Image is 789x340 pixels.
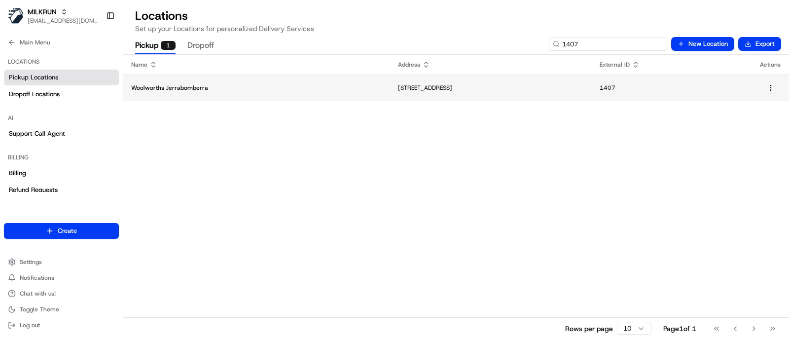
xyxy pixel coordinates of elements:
[565,324,613,334] p: Rows per page
[9,90,60,99] span: Dropoff Locations
[135,24,777,34] p: Set up your Locations for personalized Delivery Services
[161,41,176,50] div: 1
[9,186,58,194] span: Refund Requests
[760,61,781,69] div: Actions
[398,84,584,92] p: [STREET_ADDRESS]
[4,110,119,126] div: AI
[671,37,734,51] button: New Location
[20,290,56,298] span: Chat with us!
[4,86,119,102] a: Dropoff Locations
[28,17,98,25] button: [EMAIL_ADDRESS][DOMAIN_NAME]
[9,169,26,178] span: Billing
[4,271,119,285] button: Notifications
[131,84,382,92] p: Woolworths Jerrabomberra
[58,227,77,235] span: Create
[20,258,42,266] span: Settings
[600,84,744,92] p: 1407
[20,305,59,313] span: Toggle Theme
[4,150,119,165] div: Billing
[4,4,102,28] button: MILKRUNMILKRUN[EMAIL_ADDRESS][DOMAIN_NAME]
[187,38,214,54] button: Dropoff
[131,61,382,69] div: Name
[20,38,50,46] span: Main Menu
[135,38,176,54] button: Pickup
[9,129,65,138] span: Support Call Agent
[4,165,119,181] a: Billing
[4,287,119,301] button: Chat with us!
[4,255,119,269] button: Settings
[28,7,57,17] button: MILKRUN
[4,302,119,316] button: Toggle Theme
[600,61,744,69] div: External ID
[9,73,58,82] span: Pickup Locations
[8,8,24,24] img: MILKRUN
[549,37,667,51] input: Type to search
[738,37,781,51] button: Export
[4,126,119,142] a: Support Call Agent
[4,36,119,49] button: Main Menu
[4,318,119,332] button: Log out
[135,8,777,24] h2: Locations
[20,274,54,282] span: Notifications
[398,61,584,69] div: Address
[4,223,119,239] button: Create
[663,324,696,334] div: Page 1 of 1
[20,321,40,329] span: Log out
[4,182,119,198] a: Refund Requests
[4,70,119,85] a: Pickup Locations
[4,54,119,70] div: Locations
